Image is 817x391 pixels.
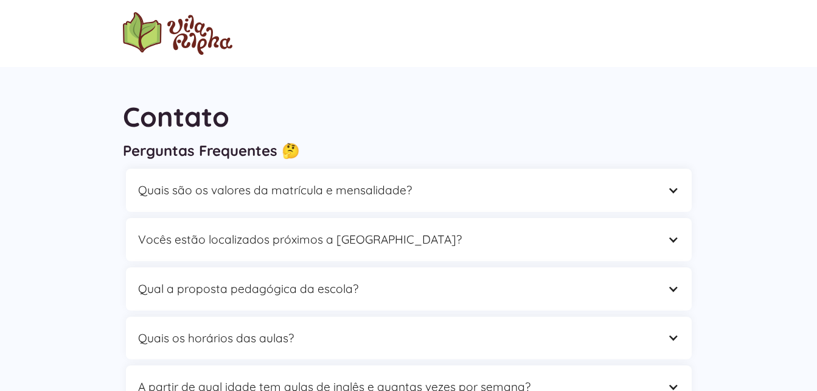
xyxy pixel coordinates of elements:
img: logo Escola Vila Alpha [123,12,232,55]
div: Quais são os valores da matrícula e mensalidade? [126,169,692,212]
div: Qual a proposta pedagógica da escola? [138,280,655,298]
div: Vocês estão localizados próximos a [GEOGRAPHIC_DATA]? [126,218,692,261]
div: Quais os horários das aulas? [138,329,655,348]
h1: Contato [123,97,695,136]
h3: Perguntas Frequentes 🤔 [123,141,695,160]
a: home [123,12,232,55]
div: Quais são os valores da matrícula e mensalidade? [138,181,655,200]
div: Qual a proposta pedagógica da escola? [126,267,692,311]
div: Quais os horários das aulas? [126,317,692,360]
div: Vocês estão localizados próximos a [GEOGRAPHIC_DATA]? [138,230,655,249]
